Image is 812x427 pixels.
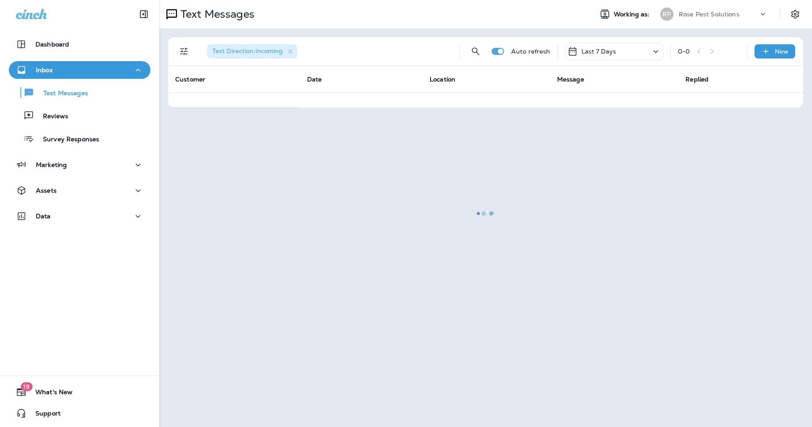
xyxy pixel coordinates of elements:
[9,106,150,125] button: Reviews
[27,388,73,399] span: What's New
[36,213,51,220] p: Data
[9,182,150,199] button: Assets
[9,83,150,102] button: Text Messages
[36,66,53,74] p: Inbox
[34,136,99,144] p: Survey Responses
[775,48,789,55] p: New
[20,382,32,391] span: 19
[9,61,150,79] button: Inbox
[34,113,68,121] p: Reviews
[131,5,156,23] button: Collapse Sidebar
[36,161,67,168] p: Marketing
[9,383,150,401] button: 19What's New
[9,207,150,225] button: Data
[36,187,57,194] p: Assets
[9,404,150,422] button: Support
[9,129,150,148] button: Survey Responses
[9,35,150,53] button: Dashboard
[9,156,150,174] button: Marketing
[27,410,61,420] span: Support
[35,89,88,98] p: Text Messages
[35,41,69,48] p: Dashboard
